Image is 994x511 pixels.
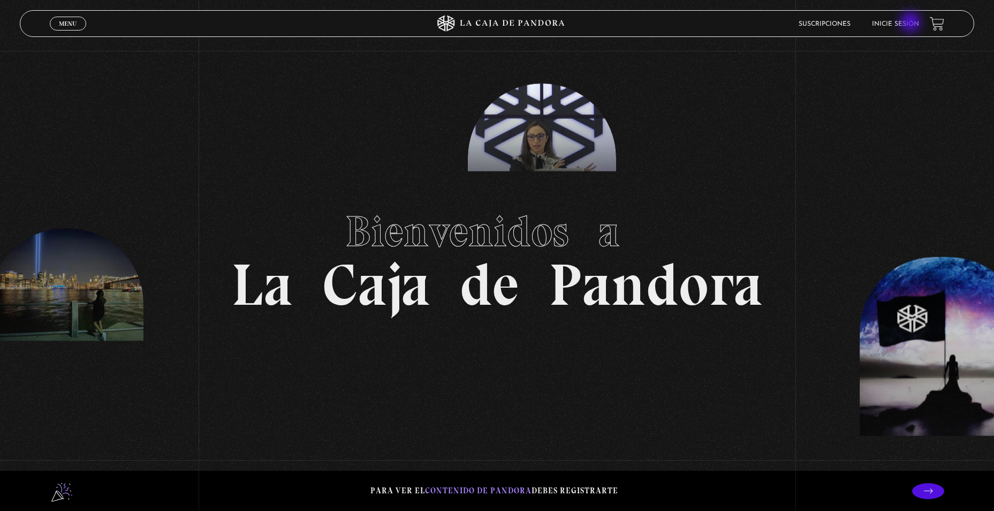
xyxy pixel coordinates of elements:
[370,484,618,498] p: Para ver el debes registrarte
[56,29,81,37] span: Cerrar
[425,486,532,495] span: contenido de Pandora
[872,21,919,27] a: Inicie sesión
[345,206,649,257] span: Bienvenidos a
[799,21,851,27] a: Suscripciones
[930,17,944,31] a: View your shopping cart
[59,20,77,27] span: Menu
[231,197,763,314] h1: La Caja de Pandora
